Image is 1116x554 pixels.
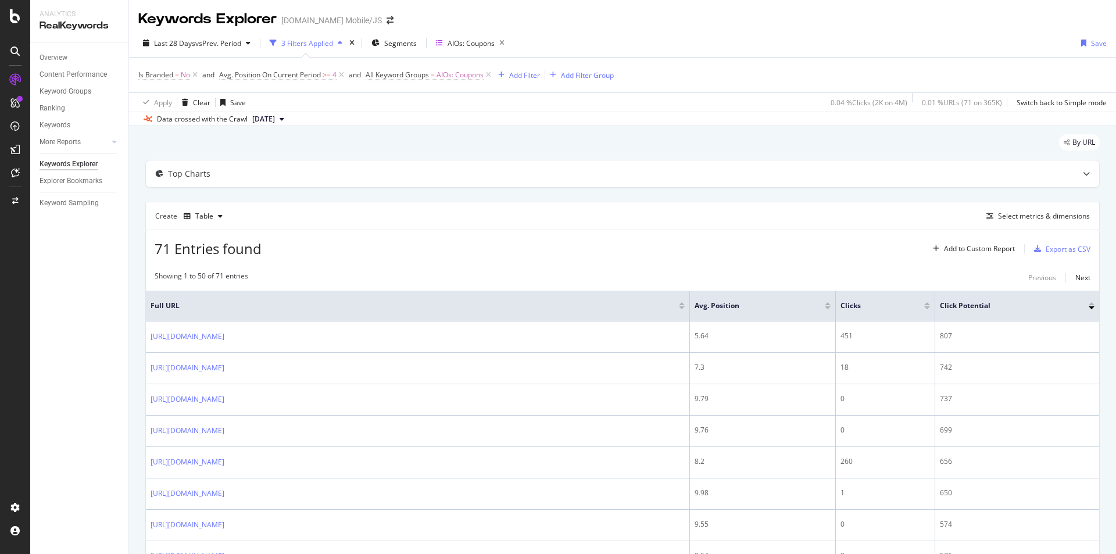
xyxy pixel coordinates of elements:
[1017,98,1107,108] div: Switch back to Simple mode
[695,301,807,311] span: Avg. Position
[998,211,1090,221] div: Select metrics & dimensions
[332,67,337,83] span: 4
[940,425,1094,435] div: 699
[695,362,831,373] div: 7.3
[940,488,1094,498] div: 650
[545,68,614,82] button: Add Filter Group
[151,488,224,499] a: [URL][DOMAIN_NAME]
[265,34,347,52] button: 3 Filters Applied
[151,394,224,405] a: [URL][DOMAIN_NAME]
[1075,271,1090,285] button: Next
[40,19,119,33] div: RealKeywords
[944,245,1015,252] div: Add to Custom Report
[840,331,930,341] div: 451
[40,69,107,81] div: Content Performance
[940,394,1094,404] div: 737
[179,207,227,226] button: Table
[1072,139,1095,146] span: By URL
[40,102,120,115] a: Ranking
[177,93,210,112] button: Clear
[154,38,195,48] span: Last 28 Days
[151,425,224,437] a: [URL][DOMAIN_NAME]
[138,9,277,29] div: Keywords Explorer
[1012,93,1107,112] button: Switch back to Simple mode
[840,394,930,404] div: 0
[347,37,357,49] div: times
[387,16,394,24] div: arrow-right-arrow-left
[1075,273,1090,283] div: Next
[155,239,262,258] span: 71 Entries found
[40,175,102,187] div: Explorer Bookmarks
[151,519,224,531] a: [URL][DOMAIN_NAME]
[155,271,248,285] div: Showing 1 to 50 of 71 entries
[366,70,429,80] span: All Keyword Groups
[40,119,70,131] div: Keywords
[831,98,907,108] div: 0.04 % Clicks ( 2K on 4M )
[384,38,417,48] span: Segments
[202,69,214,80] button: and
[155,207,227,226] div: Create
[40,102,65,115] div: Ranking
[40,197,99,209] div: Keyword Sampling
[40,9,119,19] div: Analytics
[922,98,1002,108] div: 0.01 % URLs ( 71 on 365K )
[138,34,255,52] button: Last 28 DaysvsPrev. Period
[40,85,91,98] div: Keyword Groups
[349,70,361,80] div: and
[40,52,67,64] div: Overview
[1059,134,1100,151] div: legacy label
[695,331,831,341] div: 5.64
[695,394,831,404] div: 9.79
[281,38,333,48] div: 3 Filters Applied
[40,158,98,170] div: Keywords Explorer
[367,34,421,52] button: Segments
[493,68,540,82] button: Add Filter
[1029,240,1090,258] button: Export as CSV
[840,362,930,373] div: 18
[840,488,930,498] div: 1
[40,197,120,209] a: Keyword Sampling
[695,488,831,498] div: 9.98
[940,362,1094,373] div: 742
[448,38,495,48] div: AIOs: Coupons
[151,331,224,342] a: [URL][DOMAIN_NAME]
[840,519,930,530] div: 0
[248,112,289,126] button: [DATE]
[195,213,213,220] div: Table
[509,70,540,80] div: Add Filter
[561,70,614,80] div: Add Filter Group
[695,425,831,435] div: 9.76
[431,34,509,52] button: AIOs: Coupons
[695,456,831,467] div: 8.2
[323,70,331,80] span: >=
[40,52,120,64] a: Overview
[40,136,109,148] a: More Reports
[940,331,1094,341] div: 807
[1046,244,1090,254] div: Export as CSV
[840,301,907,311] span: Clicks
[219,70,321,80] span: Avg. Position On Current Period
[40,119,120,131] a: Keywords
[195,38,241,48] span: vs Prev. Period
[40,69,120,81] a: Content Performance
[982,209,1090,223] button: Select metrics & dimensions
[138,70,173,80] span: Is Branded
[40,85,120,98] a: Keyword Groups
[940,519,1094,530] div: 574
[151,362,224,374] a: [URL][DOMAIN_NAME]
[230,98,246,108] div: Save
[1076,34,1107,52] button: Save
[349,69,361,80] button: and
[1028,273,1056,283] div: Previous
[202,70,214,80] div: and
[695,519,831,530] div: 9.55
[175,70,179,80] span: =
[940,456,1094,467] div: 656
[138,93,172,112] button: Apply
[840,425,930,435] div: 0
[1028,271,1056,285] button: Previous
[40,175,120,187] a: Explorer Bookmarks
[151,301,661,311] span: Full URL
[151,456,224,468] a: [URL][DOMAIN_NAME]
[181,67,190,83] span: No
